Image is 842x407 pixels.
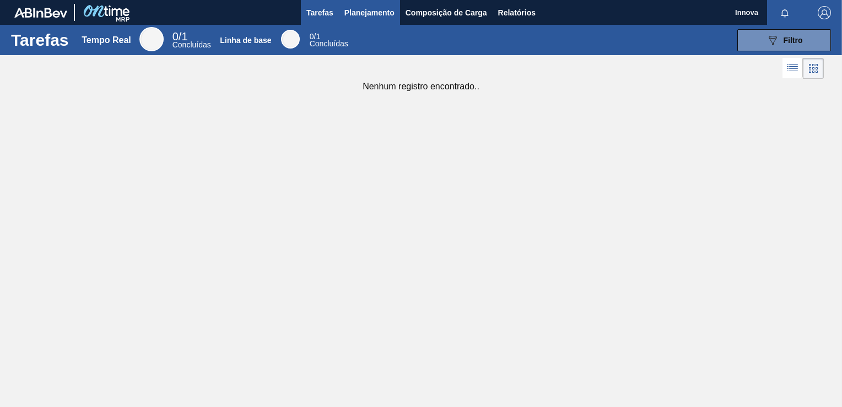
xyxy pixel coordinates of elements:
[316,32,320,41] font: 1
[172,30,188,42] span: /
[281,30,300,49] div: Base Line
[220,36,271,45] div: Linha de base
[310,32,320,41] span: /
[11,34,69,46] h1: Tarefas
[181,30,187,42] font: 1
[82,35,131,45] div: Tempo Real
[139,27,164,51] div: Real Time
[737,29,831,51] button: Filtro
[344,6,395,19] span: Planejamento
[310,33,348,47] div: Base Line
[498,6,536,19] span: Relatórios
[306,6,333,19] span: Tarefas
[310,39,348,48] span: Concluídas
[767,5,802,20] button: Notificações
[310,32,314,41] span: 0
[172,40,211,49] span: Concluídas
[172,30,179,42] span: 0
[406,6,487,19] span: Composição de Carga
[803,58,824,79] div: Visão em Cards
[14,8,67,18] img: TNhmsLtSVTkK8tSr43FrP2fwEKptu5GPRR3wAAAABJRU5ErkJggg==
[172,32,211,49] div: Real Time
[784,36,803,45] span: Filtro
[818,6,831,19] img: Logout
[782,58,803,79] div: Visão em Lista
